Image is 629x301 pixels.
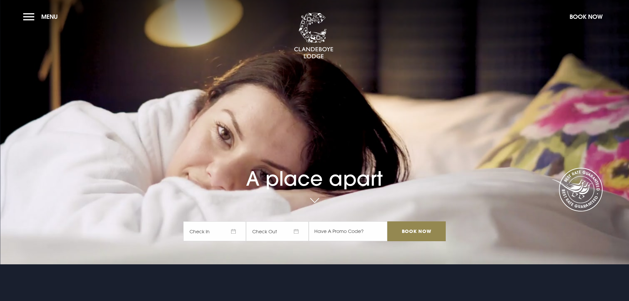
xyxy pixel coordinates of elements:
span: Check In [183,221,246,241]
img: Clandeboye Lodge [294,13,333,59]
input: Book Now [387,221,445,241]
button: Menu [23,10,61,24]
span: Check Out [246,221,309,241]
span: Menu [41,13,58,20]
input: Have A Promo Code? [309,221,387,241]
button: Book Now [566,10,606,24]
h1: A place apart [183,148,445,190]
